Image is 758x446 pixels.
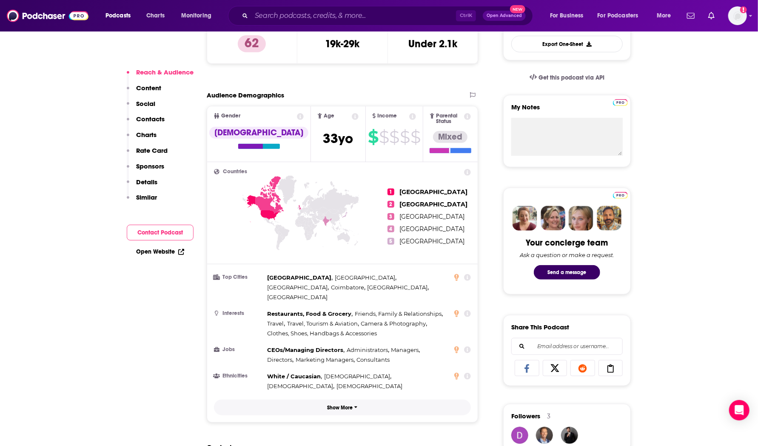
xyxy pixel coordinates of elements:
[456,10,476,21] span: Ctrl K
[328,405,353,411] p: Show More
[433,131,467,143] div: Mixed
[7,8,88,24] img: Podchaser - Follow, Share and Rate Podcasts
[705,9,718,23] a: Show notifications dropdown
[598,10,638,22] span: For Podcasters
[324,373,390,380] span: [DEMOGRAPHIC_DATA]
[388,201,394,208] span: 2
[214,347,264,352] h3: Jobs
[136,193,157,201] p: Similar
[526,237,608,248] div: Your concierge team
[221,113,240,119] span: Gender
[136,68,194,76] p: Reach & Audience
[368,130,378,144] span: $
[267,320,284,327] span: Travel
[597,206,621,231] img: Jon Profile
[209,127,308,139] div: [DEMOGRAPHIC_DATA]
[267,309,353,319] span: ,
[613,98,628,106] a: Pro website
[388,189,394,195] span: 1
[391,345,420,355] span: ,
[613,191,628,199] a: Pro website
[388,213,394,220] span: 3
[355,309,443,319] span: ,
[728,6,747,25] img: User Profile
[569,206,593,231] img: Jules Profile
[267,274,331,281] span: [GEOGRAPHIC_DATA]
[728,6,747,25] span: Logged in as WE_Broadcast
[399,237,464,245] span: [GEOGRAPHIC_DATA]
[543,360,567,376] a: Share on X/Twitter
[181,10,211,22] span: Monitoring
[267,381,334,391] span: ,
[267,372,322,381] span: ,
[740,6,747,13] svg: Add a profile image
[539,74,604,81] span: Get this podcast via API
[388,238,394,245] span: 5
[483,11,526,21] button: Open AdvancedNew
[214,274,264,280] h3: Top Cities
[267,273,333,283] span: ,
[267,383,333,389] span: [DEMOGRAPHIC_DATA]
[547,412,550,420] div: 3
[267,283,329,292] span: ,
[325,37,359,50] h3: 19k-29k
[136,248,184,255] a: Open Website
[598,360,623,376] a: Copy Link
[267,356,292,363] span: Directors
[613,192,628,199] img: Podchaser Pro
[511,338,623,355] div: Search followers
[214,400,471,415] button: Show More
[379,130,389,144] span: $
[541,206,565,231] img: Barbara Profile
[347,346,388,353] span: Administrators
[377,113,397,119] span: Income
[550,10,584,22] span: For Business
[296,356,353,363] span: Marketing Managers
[561,427,578,444] img: JohirMia
[728,6,747,25] button: Show profile menu
[267,284,328,291] span: [GEOGRAPHIC_DATA]
[267,346,343,353] span: CEOs/Managing Directors
[127,193,157,209] button: Similar
[331,284,364,291] span: Coimbatore
[613,99,628,106] img: Podchaser Pro
[523,67,611,88] a: Get this podcast via API
[324,372,391,381] span: ,
[400,130,410,144] span: $
[214,311,264,316] h3: Interests
[347,345,389,355] span: ,
[251,9,456,23] input: Search podcasts, credits, & more...
[127,131,157,146] button: Charts
[127,100,155,115] button: Social
[175,9,222,23] button: open menu
[127,146,168,162] button: Rate Card
[127,68,194,84] button: Reach & Audience
[238,35,266,52] p: 62
[510,5,525,13] span: New
[657,10,671,22] span: More
[513,206,537,231] img: Sydney Profile
[511,427,528,444] img: donovan
[267,330,377,337] span: Clothes, Shoes, Handbags & Accessories
[127,225,194,240] button: Contact Podcast
[534,265,600,280] button: Send a message
[136,146,168,154] p: Rate Card
[336,383,402,389] span: [DEMOGRAPHIC_DATA]
[399,200,467,208] span: [GEOGRAPHIC_DATA]
[388,226,394,232] span: 4
[146,10,165,22] span: Charts
[487,14,522,18] span: Open Advanced
[357,356,390,363] span: Consultants
[511,323,569,331] h3: Share This Podcast
[729,400,749,420] div: Open Intercom Messenger
[511,103,623,118] label: My Notes
[136,100,155,108] p: Social
[536,427,553,444] img: CraigAlexanderRattray
[287,319,359,329] span: ,
[515,360,539,376] a: Share on Facebook
[324,113,334,119] span: Age
[520,252,614,258] div: Ask a question or make a request.
[136,162,164,170] p: Sponsors
[519,338,616,355] input: Email address or username...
